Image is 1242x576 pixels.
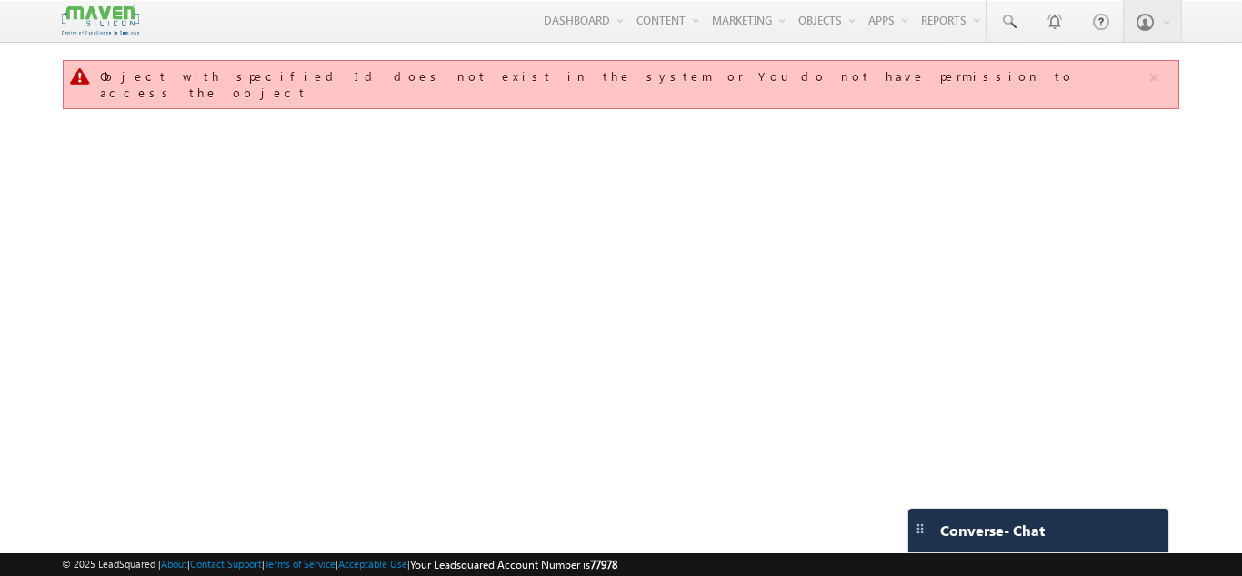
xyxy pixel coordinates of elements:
a: Contact Support [190,558,262,570]
span: 77978 [590,558,617,571]
img: Custom Logo [62,5,138,36]
span: Converse - Chat [940,522,1045,539]
div: Object with specified Id does not exist in the system or You do not have permission to access the... [100,68,1146,101]
span: Your Leadsquared Account Number is [410,558,617,571]
img: carter-drag [913,521,927,536]
a: About [161,558,187,570]
a: Terms of Service [265,558,336,570]
span: © 2025 LeadSquared | | | | | [62,556,617,573]
a: Acceptable Use [338,558,407,570]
